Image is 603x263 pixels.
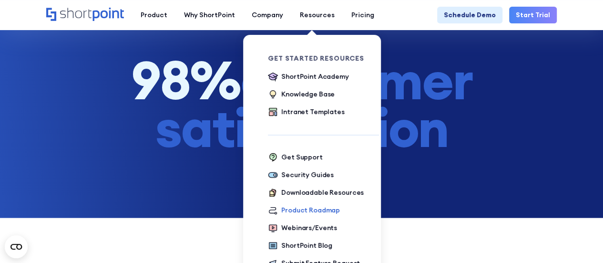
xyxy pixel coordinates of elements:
div: Product Roadmap [281,205,340,215]
a: Product Roadmap [268,205,340,216]
a: Schedule Demo [437,7,502,23]
a: Company [243,7,291,23]
div: Intranet Templates [281,107,344,117]
div: Company [252,10,283,20]
p: 98% [46,56,557,151]
a: Get Support [268,152,322,163]
a: ShortPoint Blog [268,241,332,252]
div: Product [141,10,167,20]
div: Get Support [281,152,322,162]
a: Security Guides [268,170,334,181]
a: Home [46,8,124,22]
a: Downloadable Resources [268,188,364,199]
span: customer satisfaction [155,46,472,161]
a: Intranet Templates [268,107,344,118]
a: Why ShortPoint [175,7,243,23]
div: Get Started Resources [268,55,379,62]
div: Knowledge Base [281,89,335,99]
div: ShortPoint Blog [281,241,332,251]
div: Pricing [351,10,374,20]
div: Downloadable Resources [281,188,364,198]
a: Product [132,7,175,23]
div: Resources [300,10,335,20]
a: Pricing [343,7,382,23]
a: ShortPoint Academy [268,72,348,83]
a: Start Trial [509,7,557,23]
button: Open CMP widget [5,235,28,258]
div: Webinars/Events [281,223,337,233]
a: Resources [291,7,343,23]
div: ShortPoint Academy [281,72,348,82]
a: Knowledge Base [268,89,335,100]
iframe: Chat Widget [555,217,603,263]
a: Webinars/Events [268,223,337,234]
div: Security Guides [281,170,334,180]
div: Why ShortPoint [184,10,235,20]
